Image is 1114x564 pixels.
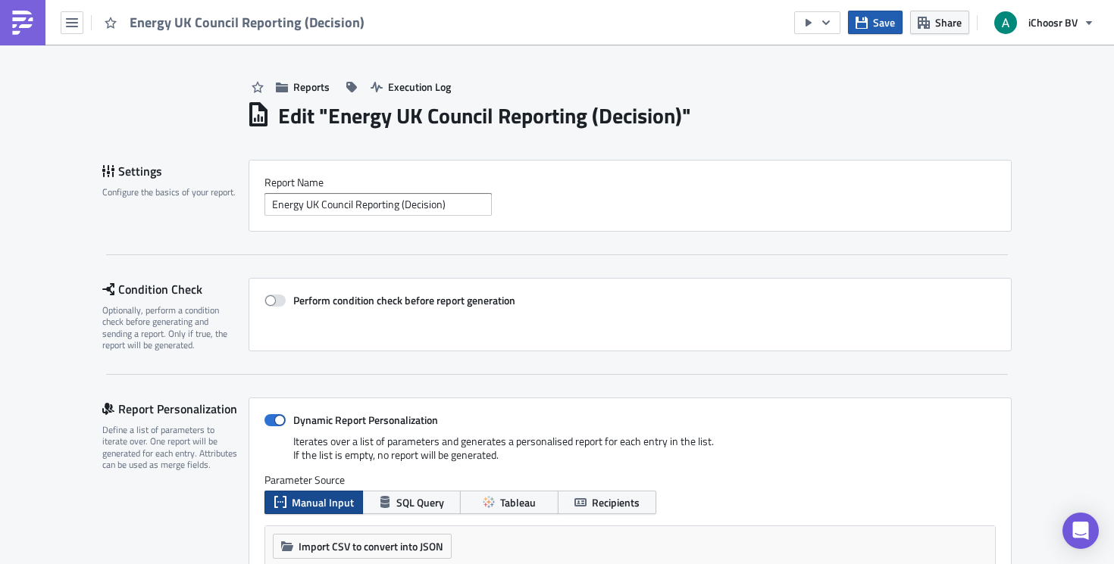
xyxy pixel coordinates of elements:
[873,14,895,30] span: Save
[935,14,962,30] span: Share
[264,435,996,473] div: Iterates over a list of parameters and generates a personalised report for each entry in the list...
[293,412,438,428] strong: Dynamic Report Personalization
[268,75,337,98] button: Reports
[299,538,443,554] span: Import CSV to convert into JSON
[1062,513,1099,549] div: Open Intercom Messenger
[6,70,724,81] p: If you have any questions please contact your iChoosr Relationship Manager.
[292,494,354,510] span: Manual Input
[102,424,239,471] div: Define a list of parameters to iterate over. One report will be generated for each entry. Attribu...
[6,6,724,17] p: Hi,
[6,54,724,65] p: 2. Headline figures for your council(s), your daily figures, and your registrations per postcode ...
[6,38,724,49] p: 1. Your acceptance overview and headline figures (.pdf)
[6,101,724,113] p: Best wishes,
[985,6,1103,39] button: iChoosr BV
[362,491,461,514] button: SQL Query
[363,75,458,98] button: Execution Log
[102,186,239,198] div: Configure the basics of your report.
[6,22,724,33] p: Please see attached for your weekly collective switching update. This email contains the followin...
[293,292,515,308] strong: Perform condition check before report generation
[264,491,363,514] button: Manual Input
[592,494,640,510] span: Recipients
[102,160,249,182] div: Settings
[130,14,366,31] span: Energy UK Council Reporting (Decision)
[264,176,996,189] label: Report Nam﻿e
[273,534,452,559] button: Import CSV to convert into JSON
[388,79,451,95] span: Execution Log
[848,11,903,34] button: Save
[460,491,559,514] button: Tableau
[1028,14,1078,30] span: iChoosr BV
[102,278,249,301] div: Condition Check
[993,10,1019,36] img: Avatar
[102,304,239,351] div: Optionally, perform a condition check before generating and sending a report. Only if true, the r...
[6,6,724,224] body: Rich Text Area. Press ALT-0 for help.
[558,491,656,514] button: Recipients
[910,11,969,34] button: Share
[278,102,691,129] h1: Edit " Energy UK Council Reporting (Decision) "
[6,133,724,145] p: The Data Analysis Team
[293,79,330,95] span: Reports
[396,494,444,510] span: SQL Query
[500,494,536,510] span: Tableau
[102,397,249,420] div: Report Personalization
[264,473,996,487] label: Parameter Source
[11,11,35,35] img: PushMetrics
